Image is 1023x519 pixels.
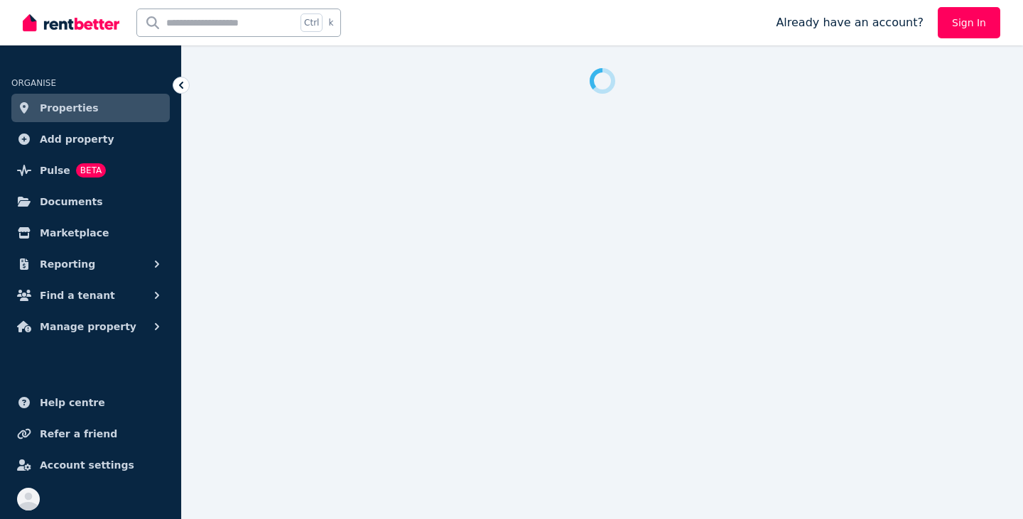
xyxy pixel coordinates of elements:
span: Ctrl [301,13,323,32]
button: Manage property [11,312,170,341]
span: k [328,17,333,28]
span: Documents [40,193,103,210]
span: ORGANISE [11,78,56,88]
a: Properties [11,94,170,122]
a: Help centre [11,388,170,417]
a: Marketplace [11,219,170,247]
a: PulseBETA [11,156,170,185]
span: Manage property [40,318,136,335]
span: Refer a friend [40,425,117,442]
span: Add property [40,131,114,148]
span: BETA [76,163,106,177]
a: Sign In [938,7,1000,38]
a: Add property [11,125,170,153]
span: Help centre [40,394,105,411]
img: RentBetter [23,12,119,33]
span: Find a tenant [40,287,115,304]
span: Already have an account? [776,14,924,31]
span: Pulse [40,162,70,179]
span: Account settings [40,457,134,474]
button: Find a tenant [11,281,170,310]
button: Reporting [11,250,170,278]
span: Properties [40,99,99,116]
span: Marketplace [40,224,109,241]
span: Reporting [40,256,95,273]
a: Documents [11,187,170,216]
a: Refer a friend [11,420,170,448]
a: Account settings [11,451,170,479]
